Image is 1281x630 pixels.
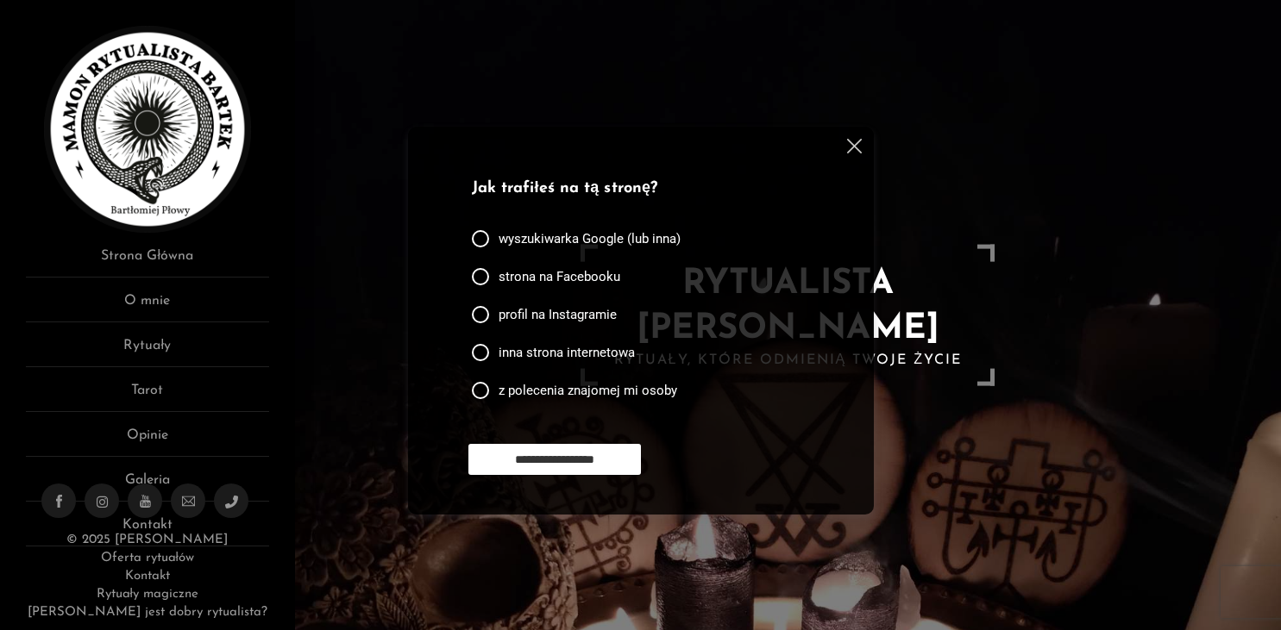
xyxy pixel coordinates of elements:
a: O mnie [26,290,269,322]
span: strona na Facebooku [499,268,620,285]
a: Galeria [26,470,269,502]
p: Jak trafiłeś na tą stronę? [472,178,803,201]
a: Rytuały [26,335,269,367]
a: Kontakt [125,570,170,583]
a: [PERSON_NAME] jest dobry rytualista? [28,606,267,619]
span: z polecenia znajomej mi osoby [499,382,677,399]
img: Rytualista Bartek [44,26,251,233]
span: profil na Instagramie [499,306,617,323]
span: inna strona internetowa [499,344,635,361]
a: Tarot [26,380,269,412]
a: Opinie [26,425,269,457]
span: wyszukiwarka Google (lub inna) [499,230,681,247]
a: Rytuały magiczne [97,588,198,601]
a: Strona Główna [26,246,269,278]
img: cross.svg [847,139,862,153]
a: Oferta rytuałów [101,552,194,565]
